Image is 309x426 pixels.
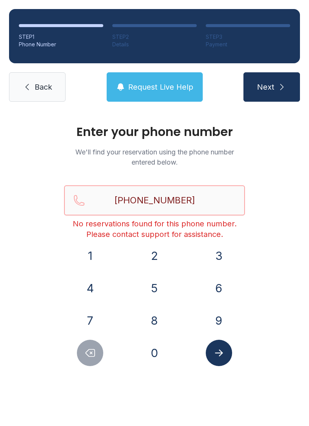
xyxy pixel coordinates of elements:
input: Reservation phone number [64,185,245,215]
span: Request Live Help [128,82,193,92]
button: 6 [206,275,232,301]
span: Back [35,82,52,92]
button: 1 [77,243,103,269]
button: 8 [141,307,168,334]
div: Payment [206,41,290,48]
div: Phone Number [19,41,103,48]
div: Details [112,41,197,48]
div: STEP 1 [19,33,103,41]
button: 0 [141,340,168,366]
span: Next [257,82,274,92]
button: 4 [77,275,103,301]
div: No reservations found for this phone number. Please contact support for assistance. [64,218,245,240]
button: 3 [206,243,232,269]
button: 7 [77,307,103,334]
button: Delete number [77,340,103,366]
button: 5 [141,275,168,301]
div: STEP 3 [206,33,290,41]
h1: Enter your phone number [64,126,245,138]
button: 9 [206,307,232,334]
button: 2 [141,243,168,269]
div: STEP 2 [112,33,197,41]
button: Submit lookup form [206,340,232,366]
p: We'll find your reservation using the phone number entered below. [64,147,245,167]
